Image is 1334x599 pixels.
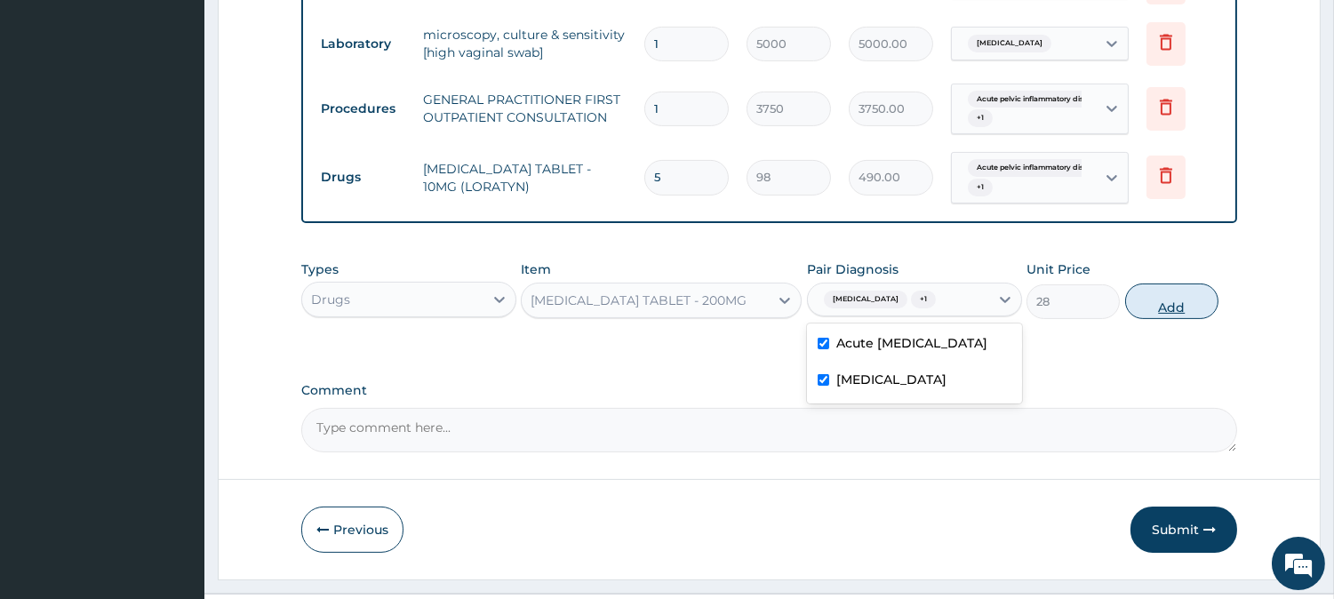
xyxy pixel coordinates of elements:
[968,179,993,196] span: + 1
[292,9,334,52] div: Minimize live chat window
[414,17,635,70] td: microscopy, culture & sensitivity [high vaginal swab]
[311,291,350,308] div: Drugs
[301,383,1237,398] label: Comment
[301,507,403,553] button: Previous
[968,159,1102,177] span: Acute pelvic inflammatory dise...
[103,184,245,363] span: We're online!
[836,371,947,388] label: [MEDICAL_DATA]
[968,35,1051,52] span: [MEDICAL_DATA]
[1125,284,1218,319] button: Add
[312,28,414,60] td: Laboratory
[414,82,635,135] td: GENERAL PRACTITIONER FIRST OUTPATIENT CONSULTATION
[1026,260,1090,278] label: Unit Price
[968,91,1102,108] span: Acute pelvic inflammatory dise...
[968,109,993,127] span: + 1
[33,89,72,133] img: d_794563401_company_1708531726252_794563401
[414,151,635,204] td: [MEDICAL_DATA] TABLET - 10MG (LORATYN)
[312,161,414,194] td: Drugs
[911,291,936,308] span: + 1
[301,262,339,277] label: Types
[9,405,339,467] textarea: Type your message and hit 'Enter'
[1130,507,1237,553] button: Submit
[521,260,551,278] label: Item
[531,292,747,309] div: [MEDICAL_DATA] TABLET - 200MG
[824,291,907,308] span: [MEDICAL_DATA]
[807,260,899,278] label: Pair Diagnosis
[836,334,987,352] label: Acute [MEDICAL_DATA]
[312,92,414,125] td: Procedures
[92,100,299,123] div: Chat with us now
